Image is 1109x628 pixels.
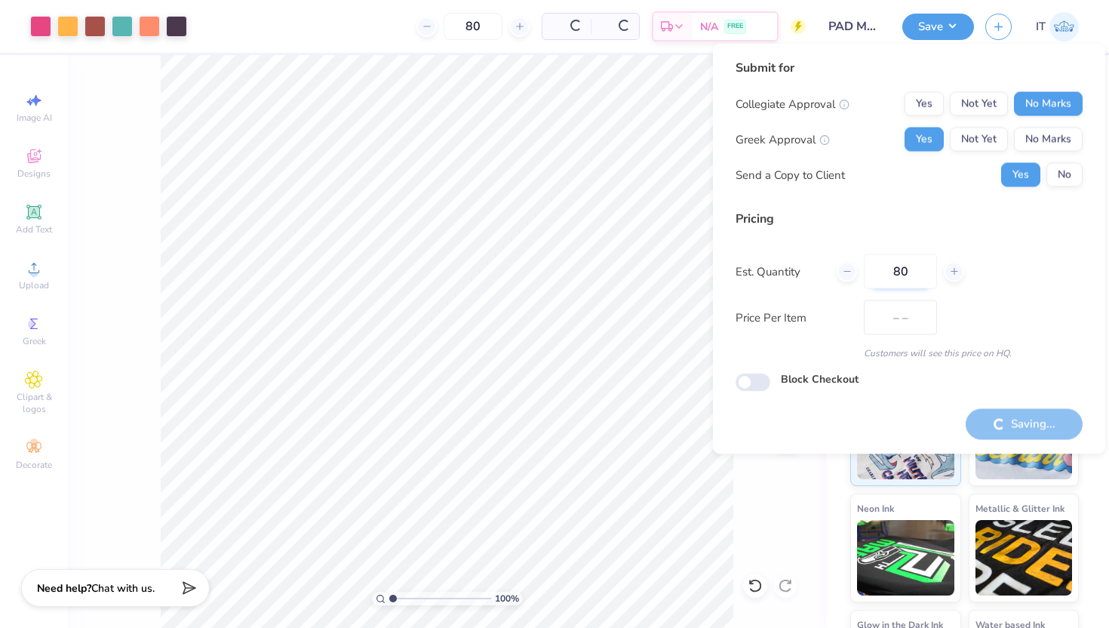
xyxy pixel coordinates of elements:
div: Submit for [736,59,1083,77]
button: Not Yet [950,128,1008,152]
button: Yes [1001,163,1040,187]
button: No Marks [1014,92,1083,116]
span: Clipart & logos [8,391,60,415]
span: Image AI [17,112,52,124]
span: Upload [19,279,49,291]
label: Block Checkout [781,371,859,387]
span: IT [1036,18,1046,35]
label: Est. Quantity [736,263,825,280]
div: Send a Copy to Client [736,166,845,183]
span: Decorate [16,459,52,471]
button: Yes [905,128,944,152]
div: Greek Approval [736,131,830,148]
input: – – [444,13,502,40]
a: IT [1036,12,1079,42]
button: Save [902,14,974,40]
span: FREE [727,21,743,32]
span: Add Text [16,223,52,235]
div: Customers will see this price on HQ. [736,346,1083,360]
input: Untitled Design [817,11,891,42]
button: No [1046,163,1083,187]
div: Collegiate Approval [736,95,849,112]
label: Price Per Item [736,309,852,326]
span: 100 % [495,592,519,605]
button: No Marks [1014,128,1083,152]
span: Greek [23,335,46,347]
span: Neon Ink [857,500,894,516]
img: Neon Ink [857,520,954,596]
button: Yes [905,92,944,116]
span: N/A [700,19,718,35]
input: – – [864,254,937,289]
img: Metallic & Glitter Ink [975,520,1073,596]
strong: Need help? [37,581,91,596]
span: Metallic & Glitter Ink [975,500,1064,516]
img: Ishwar Tiwari [1049,12,1079,42]
button: Not Yet [950,92,1008,116]
span: Designs [17,168,51,180]
span: Chat with us. [91,581,155,596]
div: Pricing [736,210,1083,228]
